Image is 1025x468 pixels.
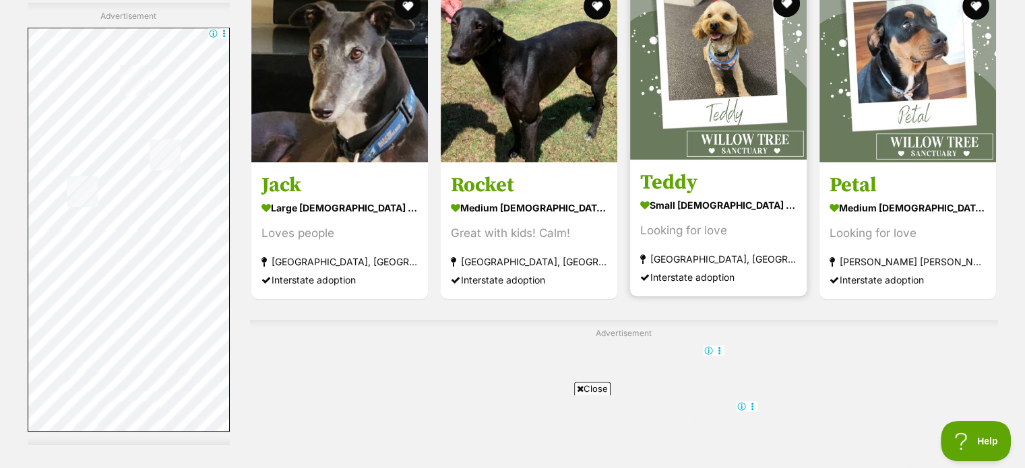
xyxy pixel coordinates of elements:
[640,267,797,286] div: Interstate adoption
[28,3,230,446] div: Advertisement
[441,162,617,298] a: Rocket medium [DEMOGRAPHIC_DATA] Dog Great with kids! Calm! [GEOGRAPHIC_DATA], [GEOGRAPHIC_DATA] ...
[261,197,418,217] strong: large [DEMOGRAPHIC_DATA] Dog
[261,252,418,270] strong: [GEOGRAPHIC_DATA], [GEOGRAPHIC_DATA]
[941,421,1012,461] iframe: Help Scout Beacon - Open
[819,162,996,298] a: Petal medium [DEMOGRAPHIC_DATA] Dog Looking for love [PERSON_NAME] [PERSON_NAME], [GEOGRAPHIC_DAT...
[251,162,428,298] a: Jack large [DEMOGRAPHIC_DATA] Dog Loves people [GEOGRAPHIC_DATA], [GEOGRAPHIC_DATA] Interstate ad...
[640,249,797,267] strong: [GEOGRAPHIC_DATA], [GEOGRAPHIC_DATA]
[261,270,418,288] div: Interstate adoption
[451,197,607,217] strong: medium [DEMOGRAPHIC_DATA] Dog
[28,28,230,432] iframe: Advertisement
[574,382,611,395] span: Close
[451,224,607,242] div: Great with kids! Calm!
[830,270,986,288] div: Interstate adoption
[268,401,758,461] iframe: Advertisement
[830,172,986,197] h3: Petal
[830,224,986,242] div: Looking for love
[630,159,807,296] a: Teddy small [DEMOGRAPHIC_DATA] Dog Looking for love [GEOGRAPHIC_DATA], [GEOGRAPHIC_DATA] Intersta...
[451,172,607,197] h3: Rocket
[451,270,607,288] div: Interstate adoption
[261,224,418,242] div: Loves people
[261,172,418,197] h3: Jack
[640,169,797,195] h3: Teddy
[830,197,986,217] strong: medium [DEMOGRAPHIC_DATA] Dog
[451,252,607,270] strong: [GEOGRAPHIC_DATA], [GEOGRAPHIC_DATA]
[640,195,797,214] strong: small [DEMOGRAPHIC_DATA] Dog
[830,252,986,270] strong: [PERSON_NAME] [PERSON_NAME], [GEOGRAPHIC_DATA]
[640,221,797,239] div: Looking for love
